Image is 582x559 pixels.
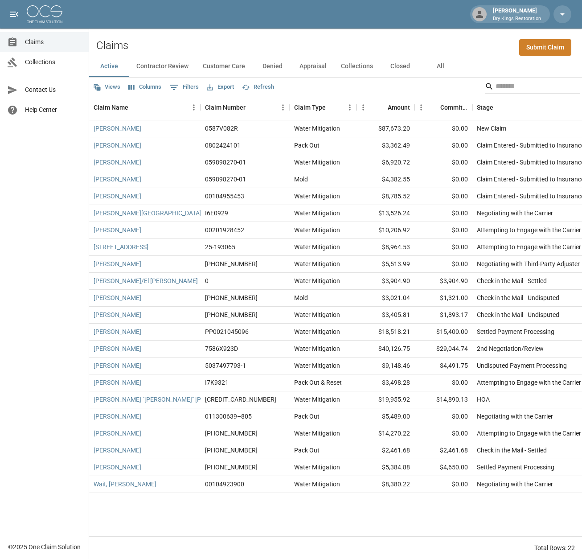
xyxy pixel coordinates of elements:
[357,171,414,188] div: $4,382.55
[246,101,258,114] button: Sort
[205,412,252,421] div: 011300639–805
[94,124,141,133] a: [PERSON_NAME]
[94,192,141,201] a: [PERSON_NAME]
[334,56,380,77] button: Collections
[414,408,472,425] div: $0.00
[489,6,545,22] div: [PERSON_NAME]
[493,101,506,114] button: Sort
[357,391,414,408] div: $19,955.92
[94,344,141,353] a: [PERSON_NAME]
[292,56,334,77] button: Appraisal
[205,192,244,201] div: 00104955453
[205,310,258,319] div: 1006-30-9191
[357,120,414,137] div: $87,673.20
[89,56,582,77] div: dynamic tabs
[440,95,468,120] div: Committed Amount
[129,56,196,77] button: Contractor Review
[96,39,128,52] h2: Claims
[477,226,581,234] div: Attempting to Engage with the Carrier
[357,425,414,442] div: $14,270.22
[477,395,490,404] div: HOA
[380,56,420,77] button: Closed
[205,429,258,438] div: 01-008-959086
[205,293,258,302] div: 1006-30-9191
[205,243,235,251] div: 25-193065
[294,480,340,489] div: Water Mitigation
[294,124,340,133] div: Water Mitigation
[205,175,246,184] div: 059898270-01
[414,188,472,205] div: $0.00
[205,276,209,285] div: 0
[294,446,320,455] div: Pack Out
[414,95,472,120] div: Committed Amount
[477,310,559,319] div: Check in the Mail - Undisputed
[477,95,493,120] div: Stage
[388,95,410,120] div: Amount
[294,463,340,472] div: Water Mitigation
[414,425,472,442] div: $0.00
[205,378,229,387] div: I7K9321
[201,95,290,120] div: Claim Number
[294,141,320,150] div: Pack Out
[477,446,547,455] div: Check in the Mail - Settled
[357,95,414,120] div: Amount
[94,226,141,234] a: [PERSON_NAME]
[89,95,201,120] div: Claim Name
[357,239,414,256] div: $8,964.53
[414,137,472,154] div: $0.00
[357,476,414,493] div: $8,380.22
[357,256,414,273] div: $5,513.99
[294,95,326,120] div: Claim Type
[25,85,82,95] span: Contact Us
[477,412,553,421] div: Negotiating with the Carrier
[205,158,246,167] div: 059898270-01
[294,344,340,353] div: Water Mitigation
[477,209,553,218] div: Negotiating with the Carrier
[414,307,472,324] div: $1,893.17
[294,226,340,234] div: Water Mitigation
[89,56,129,77] button: Active
[294,158,340,167] div: Water Mitigation
[94,293,141,302] a: [PERSON_NAME]
[414,476,472,493] div: $0.00
[94,175,141,184] a: [PERSON_NAME]
[534,543,575,552] div: Total Rows: 22
[240,80,276,94] button: Refresh
[357,374,414,391] div: $3,498.28
[414,341,472,358] div: $29,044.74
[205,141,241,150] div: 0802424101
[128,101,141,114] button: Sort
[94,95,128,120] div: Claim Name
[414,442,472,459] div: $2,461.68
[294,395,340,404] div: Water Mitigation
[91,80,123,94] button: Views
[205,80,236,94] button: Export
[294,259,340,268] div: Water Mitigation
[25,37,82,47] span: Claims
[294,378,342,387] div: Pack Out & Reset
[205,361,246,370] div: 5037497793-1
[94,378,141,387] a: [PERSON_NAME]
[94,480,156,489] a: Wait, [PERSON_NAME]
[294,412,320,421] div: Pack Out
[187,101,201,114] button: Menu
[94,209,201,218] a: [PERSON_NAME][GEOGRAPHIC_DATA]
[414,222,472,239] div: $0.00
[414,256,472,273] div: $0.00
[357,188,414,205] div: $8,785.52
[94,446,141,455] a: [PERSON_NAME]
[477,259,580,268] div: Negotiating with Third-Party Adjuster
[326,101,338,114] button: Sort
[94,361,141,370] a: [PERSON_NAME]
[205,446,258,455] div: 01-008-959086
[357,459,414,476] div: $5,384.88
[294,192,340,201] div: Water Mitigation
[25,58,82,67] span: Collections
[375,101,388,114] button: Sort
[294,361,340,370] div: Water Mitigation
[357,273,414,290] div: $3,904.90
[477,243,581,251] div: Attempting to Engage with the Carrier
[205,480,244,489] div: 00104923900
[167,80,201,95] button: Show filters
[94,310,141,319] a: [PERSON_NAME]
